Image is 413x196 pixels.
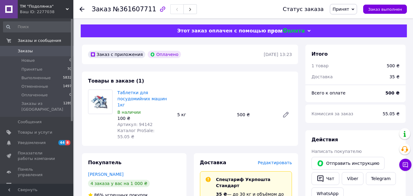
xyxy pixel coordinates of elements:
span: 55.05 ₴ [383,111,400,116]
span: 8 [65,140,70,145]
span: Заказ выполнен [368,7,402,12]
a: Редактировать [280,109,292,121]
span: Всего к оплате [312,91,345,95]
button: Чат [312,172,339,185]
span: 5832 [63,75,72,81]
span: Новые [21,58,35,63]
span: Комиссия за заказ [312,111,353,116]
span: Написать покупателю [312,149,362,154]
div: Вернуться назад [79,6,84,12]
span: Доставка [312,74,333,79]
span: 44 [58,140,65,145]
div: Ваш ID: 2277038 [20,9,73,15]
span: 1289 [63,101,72,112]
span: 1497 [63,84,72,89]
span: Товары и услуги [18,130,52,135]
span: Оплаченные [21,92,48,98]
span: Каталог ProSale: 55.05 ₴ [117,128,154,139]
span: Заказ [92,6,111,13]
a: [PERSON_NAME] [88,172,124,177]
span: Уведомления [18,140,46,146]
span: Сообщения [18,119,42,125]
a: Таблетки для посудомийних машин 1кг [117,90,167,107]
span: 1 товар [312,63,329,68]
span: Выполненные [21,75,51,81]
div: 500 ₴ [387,63,400,69]
input: Поиск [3,21,72,32]
span: Заказы из [GEOGRAPHIC_DATA] [21,101,63,112]
span: Принят [333,7,349,12]
div: Заказ с приложения [88,51,145,58]
a: Viber [342,172,363,185]
span: 0 [69,92,72,98]
div: Статус заказа [283,6,324,12]
button: Чат с покупателем [399,159,411,171]
div: 4 заказа у вас на 1 000 ₴ [88,180,150,187]
span: Покупатель [88,160,121,165]
span: Отмененные [21,84,48,89]
span: Показатели работы компании [18,150,57,161]
time: [DATE] 13:23 [264,52,292,57]
span: Панель управления [18,167,57,178]
span: Заказы и сообщения [18,38,61,43]
span: Спецтариф Укрпошта Стандарт [216,177,271,188]
span: Артикул: 94142 [117,122,153,127]
button: Отправить инструкцию [312,157,385,170]
div: 35 ₴ [386,70,403,83]
div: 5 кг [175,110,235,119]
img: Таблетки для посудомийних машин 1кг [88,90,112,114]
span: Принятые [21,67,42,72]
span: ТМ "Подолянка" [20,4,66,9]
div: 100 ₴ [117,115,172,121]
div: Оплачено [148,51,181,58]
span: Отзывы [18,183,34,188]
span: Заказы [18,48,33,54]
span: Товары в заказе (1) [88,78,144,84]
span: 0 [69,58,72,63]
span: Доставка [200,160,227,165]
span: Итого [312,51,328,57]
a: Telegram [366,172,396,185]
span: 70 [67,67,72,72]
span: Редактировать [258,160,292,165]
div: 500 ₴ [234,110,277,119]
span: В наличии [117,110,141,115]
span: Действия [312,137,338,142]
b: 500 ₴ [385,91,400,95]
span: №361607711 [113,6,156,13]
span: Этот заказ оплачен с помощью [177,28,266,34]
button: Заказ выполнен [363,5,407,14]
img: evopay logo [268,28,304,34]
